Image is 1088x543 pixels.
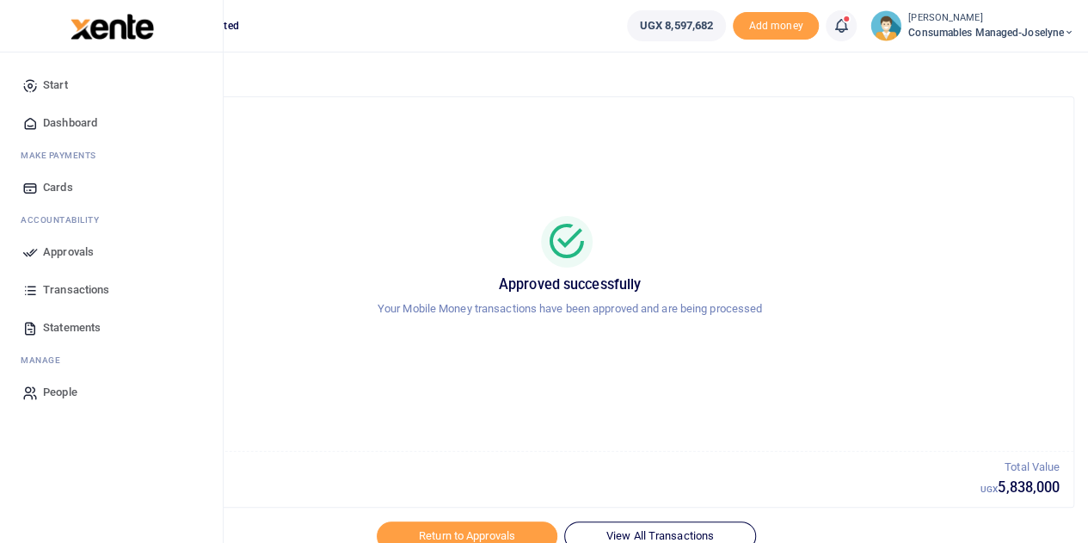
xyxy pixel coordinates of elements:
[14,104,209,142] a: Dashboard
[870,10,1074,41] a: profile-user [PERSON_NAME] Consumables managed-Joselyne
[43,244,94,261] span: Approvals
[14,373,209,411] a: People
[43,114,97,132] span: Dashboard
[14,309,209,347] a: Statements
[14,207,209,233] li: Ac
[980,484,998,494] small: UGX
[87,300,1053,318] p: Your Mobile Money transactions have been approved and are being processed
[71,14,154,40] img: logo-large
[69,19,154,32] a: logo-small logo-large logo-large
[627,10,726,41] a: UGX 8,597,682
[80,459,980,477] p: Total Transactions
[733,12,819,40] li: Toup your wallet
[908,11,1074,26] small: [PERSON_NAME]
[80,479,980,497] h5: 7
[14,142,209,169] li: M
[87,276,1053,293] h5: Approved successfully
[620,10,733,41] li: Wallet ballance
[733,12,819,40] span: Add money
[14,169,209,207] a: Cards
[980,479,1060,497] h5: 5,838,000
[29,354,61,367] span: anage
[14,271,209,309] a: Transactions
[43,77,68,94] span: Start
[43,319,101,336] span: Statements
[733,18,819,31] a: Add money
[14,233,209,271] a: Approvals
[980,459,1060,477] p: Total Value
[34,213,99,226] span: countability
[14,66,209,104] a: Start
[870,10,901,41] img: profile-user
[29,149,96,162] span: ake Payments
[43,179,73,196] span: Cards
[14,347,209,373] li: M
[43,281,109,299] span: Transactions
[640,17,713,34] span: UGX 8,597,682
[908,25,1074,40] span: Consumables managed-Joselyne
[43,384,77,401] span: People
